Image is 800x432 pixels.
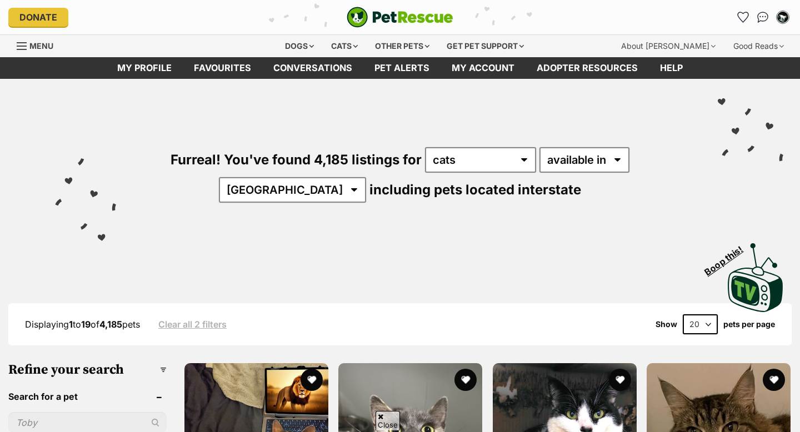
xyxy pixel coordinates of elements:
ul: Account quick links [734,8,792,26]
a: Favourites [183,57,262,79]
a: My profile [106,57,183,79]
span: Furreal! You've found 4,185 listings for [171,152,422,168]
div: Cats [323,35,366,57]
a: Boop this! [728,233,783,314]
button: My account [774,8,792,26]
button: favourite [300,369,322,391]
a: Menu [17,35,61,55]
a: conversations [262,57,363,79]
span: Displaying to of pets [25,319,140,330]
a: My account [441,57,526,79]
button: favourite [454,369,477,391]
span: Boop this! [703,237,754,277]
strong: 4,185 [99,319,122,330]
a: Adopter resources [526,57,649,79]
img: PetRescue TV logo [728,243,783,312]
div: Other pets [367,35,437,57]
img: logo-cat-932fe2b9b8326f06289b0f2fb663e598f794de774fb13d1741a6617ecf9a85b4.svg [347,7,453,28]
span: Menu [29,41,53,51]
span: Close [376,411,400,430]
div: Dogs [277,35,322,57]
a: PetRescue [347,7,453,28]
header: Search for a pet [8,391,167,401]
button: favourite [608,369,631,391]
strong: 19 [81,319,91,330]
span: Show [656,320,677,329]
a: Help [649,57,694,79]
button: favourite [763,369,785,391]
div: About [PERSON_NAME] [613,35,723,57]
div: Get pet support [439,35,532,57]
label: pets per page [723,320,775,329]
a: Conversations [754,8,772,26]
div: Good Reads [726,35,792,57]
img: chat-41dd97257d64d25036548639549fe6c8038ab92f7586957e7f3b1b290dea8141.svg [757,12,769,23]
a: Clear all 2 filters [158,319,227,329]
h3: Refine your search [8,362,167,378]
a: Pet alerts [363,57,441,79]
a: Favourites [734,8,752,26]
img: Lily Street profile pic [777,12,788,23]
strong: 1 [69,319,73,330]
a: Donate [8,8,68,27]
span: including pets located interstate [369,182,581,198]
